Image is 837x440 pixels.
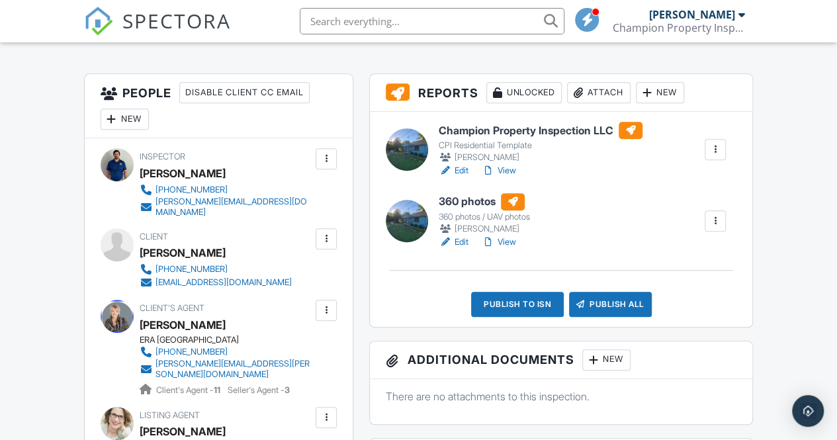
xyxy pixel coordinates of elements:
h3: Reports [370,74,752,112]
div: Unlocked [486,82,562,103]
strong: 11 [214,385,220,395]
div: [PERSON_NAME][EMAIL_ADDRESS][DOMAIN_NAME] [155,197,313,218]
a: SPECTORA [84,18,231,46]
a: [PHONE_NUMBER] [140,263,292,276]
a: [PERSON_NAME][EMAIL_ADDRESS][PERSON_NAME][DOMAIN_NAME] [140,359,313,380]
div: Attach [567,82,631,103]
a: View [482,236,516,249]
div: [PERSON_NAME] [140,163,226,183]
span: Client [140,232,168,242]
div: Publish All [569,292,652,317]
span: Seller's Agent - [228,385,290,395]
h3: People [85,74,353,138]
strong: 3 [285,385,290,395]
span: Client's Agent [140,303,204,313]
span: SPECTORA [122,7,231,34]
a: View [482,164,516,177]
a: Edit [439,164,468,177]
div: Disable Client CC Email [179,82,310,103]
a: Edit [439,236,468,249]
a: [PERSON_NAME] [140,315,226,335]
div: Open Intercom Messenger [792,395,824,427]
a: [PHONE_NUMBER] [140,345,313,359]
h3: Additional Documents [370,341,752,379]
div: [PHONE_NUMBER] [155,347,228,357]
div: [PERSON_NAME][EMAIL_ADDRESS][PERSON_NAME][DOMAIN_NAME] [155,359,313,380]
h6: Champion Property Inspection LLC [439,122,642,139]
div: ERA [GEOGRAPHIC_DATA] [140,335,324,345]
a: [PHONE_NUMBER] [140,183,313,197]
div: [PERSON_NAME] [140,243,226,263]
div: [PERSON_NAME] [439,151,642,164]
a: Champion Property Inspection LLC CPI Residential Template [PERSON_NAME] [439,122,642,164]
a: 360 photos 360 photos / UAV photos [PERSON_NAME] [439,193,530,236]
a: [EMAIL_ADDRESS][DOMAIN_NAME] [140,276,292,289]
div: Publish to ISN [471,292,564,317]
span: Client's Agent - [156,385,222,395]
h6: 360 photos [439,193,530,210]
div: New [101,109,149,130]
div: CPI Residential Template [439,140,642,151]
img: The Best Home Inspection Software - Spectora [84,7,113,36]
p: There are no attachments to this inspection. [386,389,736,404]
div: 360 photos / UAV photos [439,212,530,222]
div: [EMAIL_ADDRESS][DOMAIN_NAME] [155,277,292,288]
span: Listing Agent [140,410,200,420]
div: [PHONE_NUMBER] [155,264,228,275]
div: [PERSON_NAME] [439,222,530,236]
div: [PHONE_NUMBER] [155,185,228,195]
div: Champion Property Inspection LLC [613,21,745,34]
a: [PERSON_NAME][EMAIL_ADDRESS][DOMAIN_NAME] [140,197,313,218]
div: [PERSON_NAME] [649,8,735,21]
input: Search everything... [300,8,564,34]
span: Inspector [140,152,185,161]
div: New [636,82,684,103]
div: New [582,349,631,371]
